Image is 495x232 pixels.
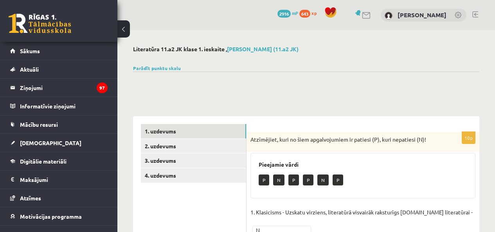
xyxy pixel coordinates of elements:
a: Parādīt punktu skalu [133,65,181,71]
p: P [333,174,343,185]
img: Raivis Nagla [385,12,392,20]
a: Motivācijas programma [10,207,108,225]
a: [PERSON_NAME] [398,11,446,19]
span: Mācību resursi [20,121,58,128]
p: 1. Klasicisms - Uzskatu virziens, literatūrā visvairāk raksturīgs [DOMAIN_NAME] literatūrai - [250,206,473,218]
a: Maksājumi [10,171,108,189]
a: Informatīvie ziņojumi [10,97,108,115]
p: N [273,174,284,185]
a: Sākums [10,42,108,60]
a: Rīgas 1. Tālmācības vidusskola [9,14,71,33]
a: Digitālie materiāli [10,152,108,170]
span: 2916 [277,10,291,18]
a: 1. uzdevums [141,124,246,138]
span: Digitālie materiāli [20,158,67,165]
a: Mācību resursi [10,115,108,133]
a: 3. uzdevums [141,153,246,168]
a: 4. uzdevums [141,168,246,183]
a: 2916 mP [277,10,298,16]
span: mP [292,10,298,16]
span: 643 [299,10,310,18]
p: N [317,174,329,185]
span: Aktuāli [20,66,39,73]
p: P [288,174,299,185]
span: Sākums [20,47,40,54]
a: 2. uzdevums [141,139,246,153]
h3: Pieejamie vārdi [259,161,467,168]
i: 97 [97,83,108,93]
a: [DEMOGRAPHIC_DATA] [10,134,108,152]
span: Motivācijas programma [20,213,82,220]
p: P [303,174,313,185]
a: Aktuāli [10,60,108,78]
h2: Literatūra 11.a2 JK klase 1. ieskaite , [133,46,479,52]
p: P [259,174,269,185]
span: Atzīmes [20,194,41,201]
a: Ziņojumi97 [10,79,108,97]
a: Atzīmes [10,189,108,207]
span: [DEMOGRAPHIC_DATA] [20,139,81,146]
p: Atzīmējiet, kuri no šiem apgalvojumiem ir patiesi (P), kuri nepatiesi (N)! [250,136,436,144]
legend: Maksājumi [20,171,108,189]
span: xp [311,10,317,16]
a: [PERSON_NAME] (11.a2 JK) [227,45,299,52]
legend: Informatīvie ziņojumi [20,97,108,115]
p: 10p [462,131,475,144]
legend: Ziņojumi [20,79,108,97]
a: 643 xp [299,10,320,16]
